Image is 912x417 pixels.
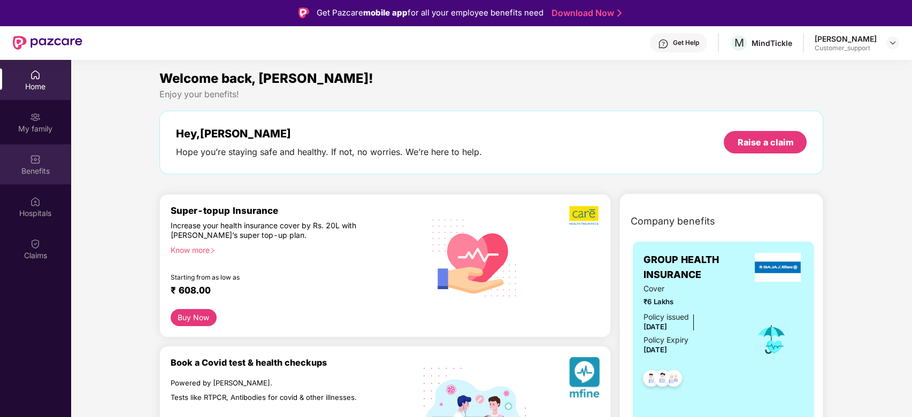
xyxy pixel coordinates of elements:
[30,69,41,80] img: svg+xml;base64,PHN2ZyBpZD0iSG9tZSIgeG1sbnM9Imh0dHA6Ly93d3cudzMub3JnLzIwMDAvc3ZnIiB3aWR0aD0iMjAiIG...
[171,205,421,216] div: Super-topup Insurance
[673,38,699,47] div: Get Help
[815,34,877,44] div: [PERSON_NAME]
[30,196,41,207] img: svg+xml;base64,PHN2ZyBpZD0iSG9zcGl0YWxzIiB4bWxucz0iaHR0cDovL3d3dy53My5vcmcvMjAwMC9zdmciIHdpZHRoPS...
[13,36,82,50] img: New Pazcare Logo
[317,6,543,19] div: Get Pazcare for all your employee benefits need
[171,273,375,281] div: Starting from as low as
[176,127,482,140] div: Hey, [PERSON_NAME]
[734,36,744,49] span: M
[737,136,793,148] div: Raise a claim
[176,146,482,158] div: Hope you’re staying safe and healthy. If not, no worries. We’re here to help.
[643,283,739,295] span: Cover
[30,154,41,165] img: svg+xml;base64,PHN2ZyBpZD0iQmVuZWZpdHMiIHhtbG5zPSJodHRwOi8vd3d3LnczLm9yZy8yMDAwL3N2ZyIgd2lkdGg9Ij...
[752,38,792,48] div: MindTickle
[643,252,752,283] span: GROUP HEALTH INSURANCE
[569,357,600,401] img: svg+xml;base64,PHN2ZyB4bWxucz0iaHR0cDovL3d3dy53My5vcmcvMjAwMC9zdmciIHhtbG5zOnhsaW5rPSJodHRwOi8vd3...
[171,221,375,241] div: Increase your health insurance cover by Rs. 20L with [PERSON_NAME]’s super top-up plan.
[649,367,676,393] img: svg+xml;base64,PHN2ZyB4bWxucz0iaHR0cDovL3d3dy53My5vcmcvMjAwMC9zdmciIHdpZHRoPSI0OC45NDMiIGhlaWdodD...
[888,38,897,47] img: svg+xml;base64,PHN2ZyBpZD0iRHJvcGRvd24tMzJ4MzIiIHhtbG5zPSJodHRwOi8vd3d3LnczLm9yZy8yMDAwL3N2ZyIgd2...
[30,112,41,122] img: svg+xml;base64,PHN2ZyB3aWR0aD0iMjAiIGhlaWdodD0iMjAiIHZpZXdCb3g9IjAgMCAyMCAyMCIgZmlsbD0ibm9uZSIgeG...
[210,248,216,253] span: right
[658,38,669,49] img: svg+xml;base64,PHN2ZyBpZD0iSGVscC0zMngzMiIgeG1sbnM9Imh0dHA6Ly93d3cudzMub3JnLzIwMDAvc3ZnIiB3aWR0aD...
[643,296,739,307] span: ₹6 Lakhs
[617,7,622,19] img: Stroke
[661,367,687,393] img: svg+xml;base64,PHN2ZyB4bWxucz0iaHR0cDovL3d3dy53My5vcmcvMjAwMC9zdmciIHdpZHRoPSI0OC45NDMiIGhlaWdodD...
[171,245,415,253] div: Know more
[643,322,667,331] span: [DATE]
[551,7,618,19] a: Download Now
[298,7,309,18] img: Logo
[171,285,410,298] div: ₹ 608.00
[631,214,715,229] span: Company benefits
[159,71,373,86] span: Welcome back, [PERSON_NAME]!
[643,311,689,323] div: Policy issued
[424,205,526,309] img: svg+xml;base64,PHN2ZyB4bWxucz0iaHR0cDovL3d3dy53My5vcmcvMjAwMC9zdmciIHhtbG5zOnhsaW5rPSJodHRwOi8vd3...
[643,334,688,346] div: Policy Expiry
[171,379,375,388] div: Powered by [PERSON_NAME].
[569,205,600,226] img: b5dec4f62d2307b9de63beb79f102df3.png
[363,7,408,18] strong: mobile app
[171,393,375,402] div: Tests like RTPCR, Antibodies for covid & other illnesses.
[643,345,667,354] span: [DATE]
[638,367,664,393] img: svg+xml;base64,PHN2ZyB4bWxucz0iaHR0cDovL3d3dy53My5vcmcvMjAwMC9zdmciIHdpZHRoPSI0OC45NDMiIGhlaWdodD...
[754,322,789,357] img: icon
[815,44,877,52] div: Customer_support
[159,89,824,100] div: Enjoy your benefits!
[171,357,421,368] div: Book a Covid test & health checkups
[30,238,41,249] img: svg+xml;base64,PHN2ZyBpZD0iQ2xhaW0iIHhtbG5zPSJodHRwOi8vd3d3LnczLm9yZy8yMDAwL3N2ZyIgd2lkdGg9IjIwIi...
[171,309,217,326] button: Buy Now
[755,253,801,282] img: insurerLogo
